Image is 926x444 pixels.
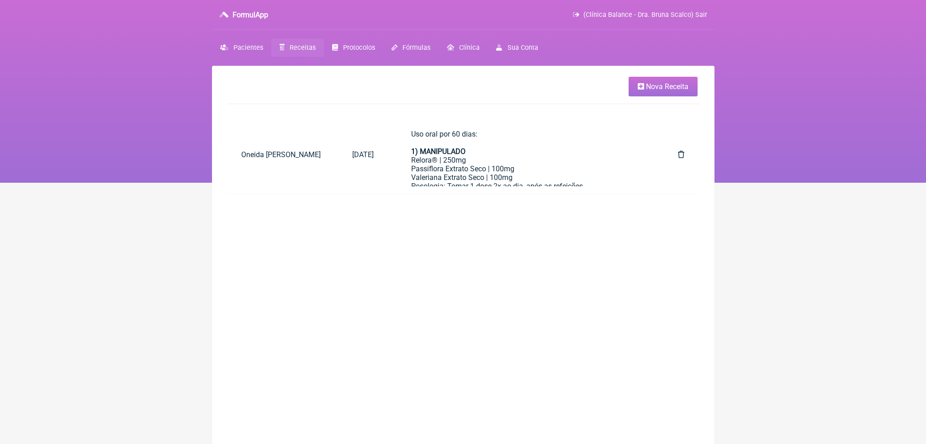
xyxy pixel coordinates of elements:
span: Protocolos [343,44,375,52]
h3: FormulApp [233,11,268,19]
span: Fórmulas [402,44,430,52]
a: Fórmulas [383,39,439,57]
strong: 1) MANIPULADO [411,147,466,156]
span: Clínica [459,44,480,52]
span: Sua Conta [508,44,538,52]
a: Sua Conta [488,39,546,57]
a: Protocolos [324,39,383,57]
a: (Clínica Balance - Dra. Bruna Scalco) Sair [573,11,707,19]
a: Uso oral por 60 dias:1) MANIPULADORelora® | 250mgPassiflora Extrato Seco | 100mgValeriana Extrato... [397,122,656,186]
span: Pacientes [233,44,263,52]
a: Nova Receita [629,77,698,96]
span: Receitas [290,44,316,52]
a: Oneida [PERSON_NAME] [227,143,338,166]
a: [DATE] [338,143,390,166]
span: Nova Receita [646,82,688,91]
a: Clínica [439,39,488,57]
a: Receitas [271,39,324,57]
span: (Clínica Balance - Dra. Bruna Scalco) Sair [583,11,707,19]
a: Pacientes [212,39,271,57]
